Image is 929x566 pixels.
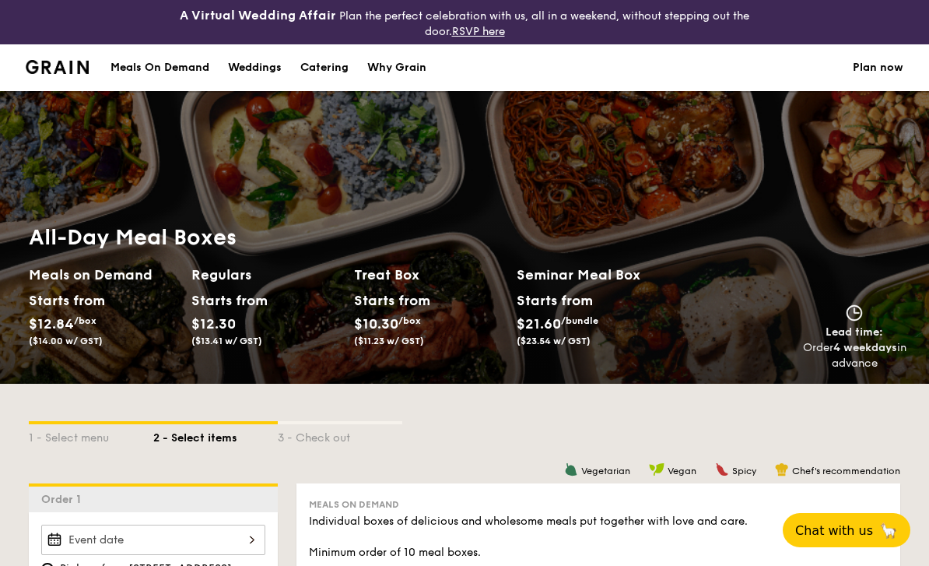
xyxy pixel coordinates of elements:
span: Chat with us [795,523,873,538]
h2: Treat Box [354,264,504,286]
div: 3 - Check out [278,424,402,446]
img: Grain [26,60,89,74]
span: /bundle [561,315,598,326]
span: ($14.00 w/ GST) [29,336,103,346]
div: Meals On Demand [110,44,209,91]
span: ($13.41 w/ GST) [191,336,262,346]
div: 2 - Select items [153,424,278,446]
span: Spicy [732,466,756,476]
h2: Regulars [191,264,342,286]
h1: All-Day Meal Boxes [29,223,679,251]
div: Starts from [191,289,261,312]
div: Starts from [517,289,592,312]
input: Event date [41,525,265,555]
img: icon-vegan.f8ff3823.svg [649,462,664,476]
span: Chef's recommendation [792,466,900,476]
img: icon-vegetarian.fe4039eb.svg [564,462,578,476]
img: icon-spicy.37a8142b.svg [715,462,729,476]
span: Order 1 [41,493,87,506]
span: Meals on Demand [309,499,399,510]
a: Plan now [853,44,903,91]
button: Chat with us🦙 [783,513,910,547]
div: Starts from [354,289,423,312]
span: Vegetarian [581,466,630,476]
h2: Meals on Demand [29,264,179,286]
a: Meals On Demand [101,44,219,91]
div: Order in advance [802,340,906,371]
div: Weddings [228,44,282,91]
span: $21.60 [517,315,561,332]
span: ($11.23 w/ GST) [354,336,424,346]
span: ($23.54 w/ GST) [517,336,591,346]
a: Why Grain [358,44,436,91]
div: Why Grain [367,44,426,91]
span: $12.30 [191,315,236,332]
div: Individual boxes of delicious and wholesome meals put together with love and care. Minimum order ... [309,514,888,561]
span: Vegan [668,466,696,476]
h2: Seminar Meal Box [517,264,679,286]
h4: A Virtual Wedding Affair [180,6,336,25]
a: Catering [291,44,358,91]
div: Plan the perfect celebration with us, all in a weekend, without stepping out the door. [155,6,774,38]
img: icon-chef-hat.a58ddaea.svg [775,462,789,476]
span: 🦙 [879,522,898,540]
span: $10.30 [354,315,398,332]
a: Logotype [26,60,89,74]
div: Starts from [29,289,98,312]
div: 1 - Select menu [29,424,153,446]
span: /box [398,315,421,326]
img: icon-clock.2db775ea.svg [843,304,866,322]
a: Weddings [219,44,291,91]
strong: 4 weekdays [833,341,897,354]
span: /box [74,315,96,326]
div: Catering [300,44,349,91]
a: RSVP here [452,25,505,38]
span: $12.84 [29,315,74,332]
span: Lead time: [826,325,883,339]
